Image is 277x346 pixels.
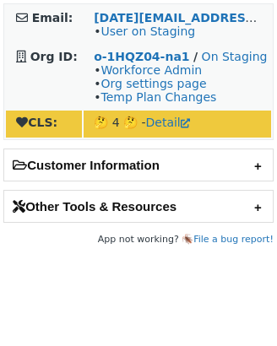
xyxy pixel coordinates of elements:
[100,63,202,77] a: Workforce Admin
[30,50,78,63] strong: Org ID:
[193,234,274,245] a: File a bug report!
[84,111,271,138] td: 🤔 4 🤔 -
[4,191,273,222] h2: Other Tools & Resources
[100,77,206,90] a: Org settings page
[100,90,216,104] a: Temp Plan Changes
[146,116,190,129] a: Detail
[32,11,73,24] strong: Email:
[16,116,57,129] strong: CLS:
[94,63,216,104] span: • • •
[94,50,189,63] a: o-1HQZ04-na1
[3,231,274,248] footer: App not working? 🪳
[94,24,195,38] span: •
[4,149,273,181] h2: Customer Information
[193,50,198,63] strong: /
[100,24,195,38] a: User on Staging
[202,50,268,63] a: On Staging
